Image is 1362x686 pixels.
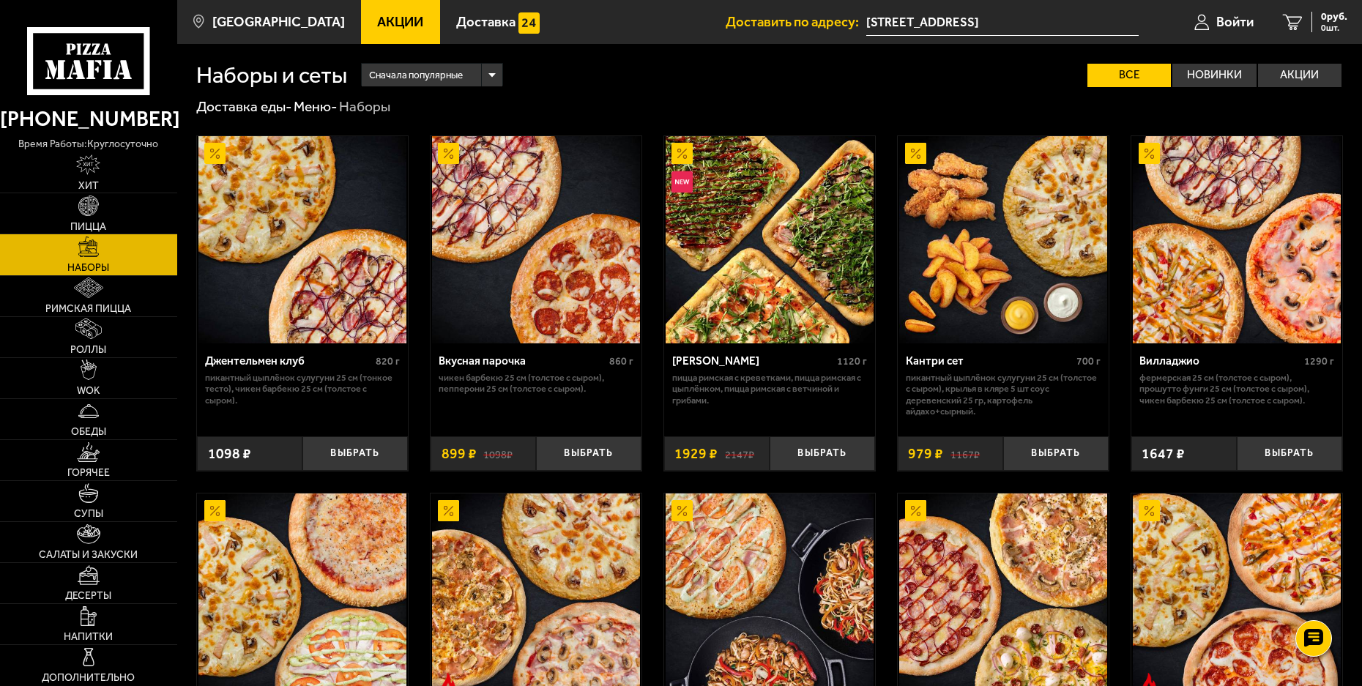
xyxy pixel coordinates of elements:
img: Джентельмен клуб [198,136,406,344]
label: Новинки [1172,64,1256,87]
a: АкционныйВилладжио [1131,136,1342,344]
span: Десерты [65,591,111,601]
span: 1120 г [837,355,867,368]
img: Вкусная парочка [432,136,640,344]
img: Акционный [438,500,459,521]
span: Салаты и закуски [39,550,138,560]
p: Фермерская 25 см (толстое с сыром), Прошутто Фунги 25 см (толстое с сыром), Чикен Барбекю 25 см (... [1139,372,1335,406]
a: АкционныйНовинкаМама Миа [664,136,875,344]
span: 1647 ₽ [1142,447,1185,461]
div: Наборы [339,97,390,116]
span: Супы [74,509,103,519]
span: Доставка [456,15,516,29]
s: 2147 ₽ [725,447,754,461]
span: 820 г [376,355,400,368]
img: Новинка [671,171,693,193]
img: Акционный [671,143,693,164]
h1: Наборы и сеты [196,64,347,86]
img: Вилладжио [1133,136,1341,344]
span: Наборы [67,263,109,273]
span: Сначала популярные [369,61,463,89]
span: Римская пицца [45,304,131,314]
span: Напитки [64,632,113,642]
span: 0 руб. [1321,12,1347,22]
span: Акции [377,15,423,29]
img: Акционный [905,500,926,521]
button: Выбрать [302,436,408,471]
span: Горячее [67,468,110,478]
a: АкционныйДжентельмен клуб [197,136,408,344]
span: [GEOGRAPHIC_DATA] [212,15,345,29]
img: Акционный [1139,500,1160,521]
p: Пицца Римская с креветками, Пицца Римская с цыплёнком, Пицца Римская с ветчиной и грибами. [672,372,868,406]
img: Акционный [204,143,226,164]
img: Акционный [671,500,693,521]
div: [PERSON_NAME] [672,354,834,368]
p: Чикен Барбекю 25 см (толстое с сыром), Пепперони 25 см (толстое с сыром). [439,372,634,395]
button: Выбрать [770,436,875,471]
a: Меню- [294,98,337,115]
button: Выбрать [1237,436,1342,471]
span: Войти [1216,15,1254,29]
img: Мама Миа [666,136,874,344]
p: Пикантный цыплёнок сулугуни 25 см (толстое с сыром), крылья в кляре 5 шт соус деревенский 25 гр, ... [906,372,1101,417]
span: Обеды [71,427,106,437]
label: Акции [1258,64,1341,87]
a: АкционныйВкусная парочка [431,136,641,344]
input: Ваш адрес доставки [866,9,1139,36]
img: Акционный [204,500,226,521]
span: Пицца [70,222,106,232]
s: 1098 ₽ [483,447,513,461]
span: 1290 г [1304,355,1334,368]
div: Кантри сет [906,354,1073,368]
a: Доставка еды- [196,98,291,115]
a: АкционныйКантри сет [898,136,1109,344]
span: 1098 ₽ [208,447,251,461]
label: Все [1087,64,1171,87]
span: 0 шт. [1321,23,1347,32]
img: Акционный [1139,143,1160,164]
span: 899 ₽ [442,447,477,461]
button: Выбрать [536,436,641,471]
img: 15daf4d41897b9f0e9f617042186c801.svg [518,12,540,34]
span: Елецкая улица, 15А [866,9,1139,36]
span: 979 ₽ [908,447,943,461]
div: Вилладжио [1139,354,1301,368]
span: Роллы [70,345,106,355]
span: 1929 ₽ [674,447,718,461]
span: Дополнительно [42,673,135,683]
div: Джентельмен клуб [205,354,373,368]
span: Доставить по адресу: [726,15,866,29]
span: 700 г [1076,355,1101,368]
p: Пикантный цыплёнок сулугуни 25 см (тонкое тесто), Чикен Барбекю 25 см (толстое с сыром). [205,372,401,406]
div: Вкусная парочка [439,354,606,368]
s: 1167 ₽ [950,447,980,461]
img: Акционный [905,143,926,164]
span: 860 г [609,355,633,368]
img: Акционный [438,143,459,164]
span: WOK [77,386,100,396]
button: Выбрать [1003,436,1109,471]
img: Кантри сет [899,136,1107,344]
span: Хит [78,181,99,191]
